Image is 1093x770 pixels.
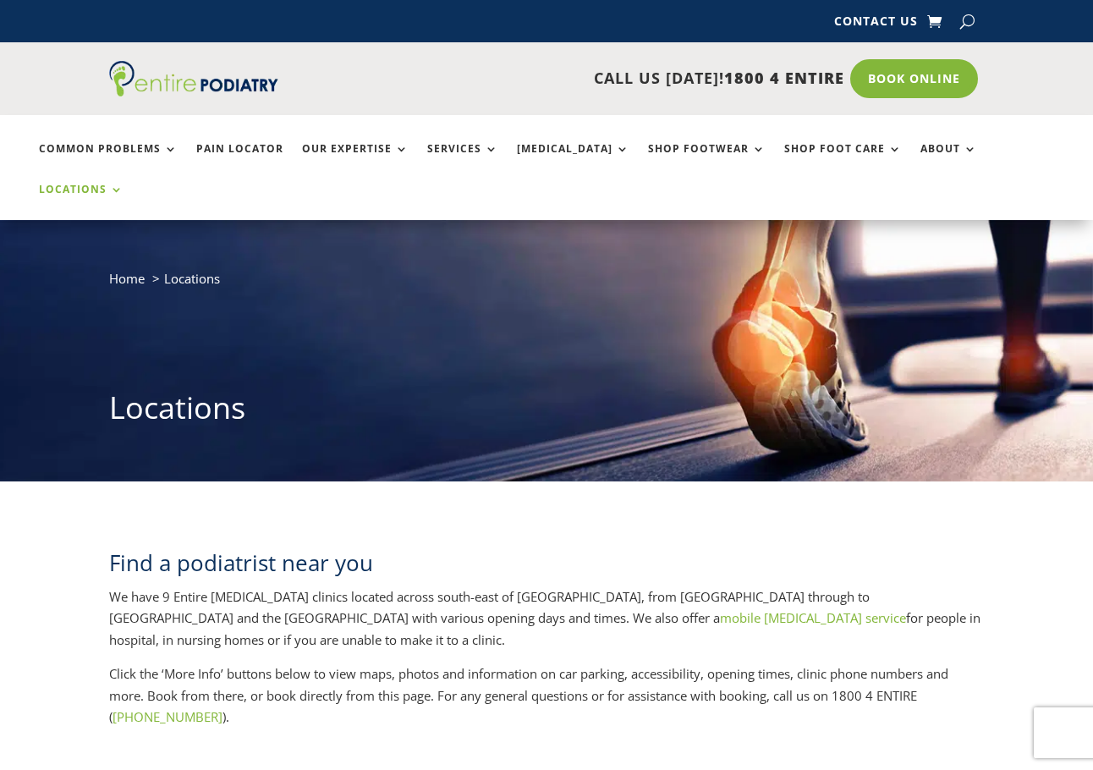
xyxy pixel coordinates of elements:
[427,143,498,179] a: Services
[109,61,278,96] img: logo (1)
[39,184,124,220] a: Locations
[517,143,629,179] a: [MEDICAL_DATA]
[720,609,906,626] a: mobile [MEDICAL_DATA] service
[109,387,984,437] h1: Locations
[834,15,918,34] a: Contact Us
[109,586,984,664] p: We have 9 Entire [MEDICAL_DATA] clinics located across south-east of [GEOGRAPHIC_DATA], from [GEO...
[648,143,766,179] a: Shop Footwear
[850,59,978,98] a: Book Online
[196,143,283,179] a: Pain Locator
[724,68,844,88] span: 1800 4 ENTIRE
[109,83,278,100] a: Entire Podiatry
[306,68,844,90] p: CALL US [DATE]!
[784,143,902,179] a: Shop Foot Care
[920,143,977,179] a: About
[109,547,984,586] h2: Find a podiatrist near you
[109,270,145,287] a: Home
[164,270,220,287] span: Locations
[113,708,222,725] a: [PHONE_NUMBER]
[109,267,984,302] nav: breadcrumb
[109,663,984,729] p: Click the ‘More Info’ buttons below to view maps, photos and information on car parking, accessib...
[39,143,178,179] a: Common Problems
[302,143,409,179] a: Our Expertise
